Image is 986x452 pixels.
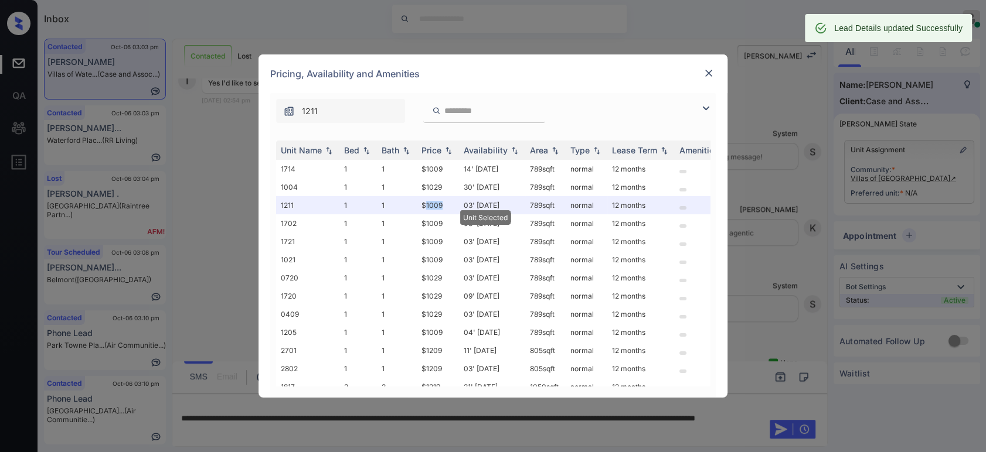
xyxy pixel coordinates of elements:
td: normal [566,341,607,359]
td: 2802 [276,359,339,378]
img: sorting [361,146,372,155]
td: $1219 [417,378,459,396]
td: $1009 [417,214,459,232]
td: 1021 [276,251,339,269]
td: 1 [377,178,417,196]
td: normal [566,269,607,287]
td: 11' [DATE] [459,341,525,359]
td: normal [566,323,607,341]
div: Bath [382,145,399,155]
td: 0409 [276,305,339,323]
td: 805 sqft [525,341,566,359]
td: 03' [DATE] [459,214,525,232]
img: sorting [509,146,521,155]
td: 805 sqft [525,359,566,378]
td: 30' [DATE] [459,178,525,196]
td: 2701 [276,341,339,359]
td: 1 [377,305,417,323]
div: Lead Details updated Successfully [834,18,963,39]
td: 1 [377,323,417,341]
td: 1817 [276,378,339,396]
td: 0720 [276,269,339,287]
div: Lease Term [612,145,657,155]
td: 2 [339,378,377,396]
td: 03' [DATE] [459,196,525,214]
div: Pricing, Availability and Amenities [259,54,727,93]
td: 12 months [607,359,675,378]
td: 1702 [276,214,339,232]
img: sorting [323,146,335,155]
div: Amenities [679,145,719,155]
img: sorting [658,146,670,155]
td: 12 months [607,341,675,359]
td: 03' [DATE] [459,269,525,287]
td: $1029 [417,178,459,196]
td: 1720 [276,287,339,305]
td: 1 [339,214,377,232]
td: normal [566,359,607,378]
td: $1009 [417,251,459,269]
td: $1009 [417,232,459,251]
td: 1 [339,323,377,341]
img: sorting [400,146,412,155]
td: 1 [339,232,377,251]
td: 1 [339,359,377,378]
td: 1 [377,269,417,287]
td: 789 sqft [525,160,566,178]
td: 789 sqft [525,178,566,196]
img: icon-zuma [432,105,441,116]
td: 03' [DATE] [459,359,525,378]
td: 14' [DATE] [459,160,525,178]
td: 1050 sqft [525,378,566,396]
td: 09' [DATE] [459,287,525,305]
td: 1 [339,341,377,359]
div: Availability [464,145,508,155]
td: 789 sqft [525,269,566,287]
td: 789 sqft [525,196,566,214]
td: $1209 [417,341,459,359]
td: $1009 [417,323,459,341]
td: 1 [339,178,377,196]
td: 12 months [607,251,675,269]
div: Unit Name [281,145,322,155]
td: $1029 [417,269,459,287]
td: normal [566,214,607,232]
td: 789 sqft [525,287,566,305]
td: 12 months [607,378,675,396]
span: 1211 [302,105,318,118]
td: 03' [DATE] [459,305,525,323]
img: sorting [443,146,454,155]
td: 12 months [607,196,675,214]
td: normal [566,160,607,178]
td: 789 sqft [525,323,566,341]
td: $1029 [417,305,459,323]
td: $1029 [417,287,459,305]
td: 1 [339,287,377,305]
td: normal [566,305,607,323]
td: 1 [377,287,417,305]
img: sorting [549,146,561,155]
td: 1 [377,196,417,214]
div: Type [570,145,590,155]
td: 12 months [607,214,675,232]
td: 1 [377,214,417,232]
td: 03' [DATE] [459,232,525,251]
td: $1209 [417,359,459,378]
td: normal [566,232,607,251]
td: 12 months [607,178,675,196]
img: sorting [591,146,603,155]
td: 1211 [276,196,339,214]
td: 12 months [607,323,675,341]
td: 789 sqft [525,232,566,251]
td: 1 [377,341,417,359]
td: normal [566,178,607,196]
td: 789 sqft [525,305,566,323]
td: 1004 [276,178,339,196]
td: 1 [339,269,377,287]
div: Area [530,145,548,155]
td: 12 months [607,232,675,251]
img: icon-zuma [283,105,295,117]
td: 1714 [276,160,339,178]
td: 1 [377,251,417,269]
td: 1 [377,232,417,251]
